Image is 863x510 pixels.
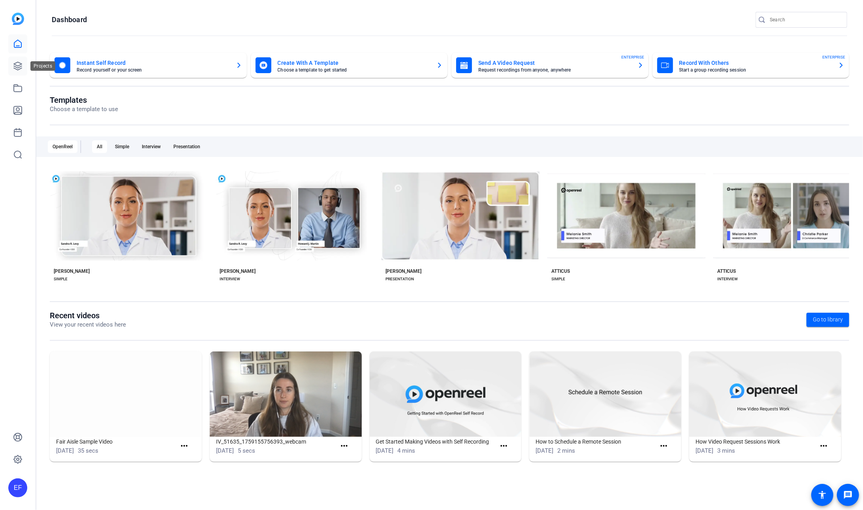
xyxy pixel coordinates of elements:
mat-icon: more_horiz [659,441,669,451]
input: Search [770,15,841,25]
span: 5 secs [238,447,255,454]
h1: Fair Aisle Sample Video [56,437,176,446]
div: INTERVIEW [717,276,738,282]
img: blue-gradient.svg [12,13,24,25]
button: Send A Video RequestRequest recordings from anyone, anywhereENTERPRISE [451,53,649,78]
div: ATTICUS [551,268,570,274]
span: 4 mins [398,447,416,454]
span: ENTERPRISE [822,54,845,60]
p: View your recent videos here [50,320,126,329]
h1: How Video Request Sessions Work [696,437,816,446]
button: Instant Self RecordRecord yourself or your screen [50,53,247,78]
img: How to Schedule a Remote Session [529,351,681,437]
mat-card-title: Send A Video Request [478,58,631,68]
p: Choose a template to use [50,105,118,114]
mat-icon: more_horiz [339,441,349,451]
div: [PERSON_NAME] [54,268,90,274]
img: How Video Request Sessions Work [689,351,841,437]
h1: How to Schedule a Remote Session [536,437,656,446]
mat-icon: more_horiz [179,441,189,451]
div: Simple [110,140,134,153]
mat-card-subtitle: Choose a template to get started [278,68,431,72]
span: [DATE] [536,447,553,454]
a: Go to library [807,313,849,327]
mat-icon: more_horiz [499,441,509,451]
span: ENTERPRISE [622,54,645,60]
mat-icon: message [843,490,853,500]
span: [DATE] [696,447,713,454]
mat-icon: more_horiz [819,441,829,451]
span: [DATE] [376,447,394,454]
mat-card-title: Create With A Template [278,58,431,68]
div: [PERSON_NAME] [385,268,421,274]
mat-card-title: Instant Self Record [77,58,229,68]
h1: Templates [50,95,118,105]
div: Presentation [169,140,205,153]
h1: IV_51635_1759155756393_webcam [216,437,336,446]
div: ATTICUS [717,268,736,274]
img: Fair Aisle Sample Video [50,351,202,437]
button: Create With A TemplateChoose a template to get started [251,53,448,78]
mat-card-subtitle: Record yourself or your screen [77,68,229,72]
mat-card-subtitle: Request recordings from anyone, anywhere [478,68,631,72]
h1: Recent videos [50,311,126,320]
div: OpenReel [48,140,77,153]
div: Interview [137,140,165,153]
img: IV_51635_1759155756393_webcam [210,351,362,437]
h1: Get Started Making Videos with Self Recording [376,437,496,446]
span: [DATE] [216,447,234,454]
img: Get Started Making Videos with Self Recording [370,351,522,437]
span: 3 mins [717,447,735,454]
span: 2 mins [557,447,575,454]
div: SIMPLE [551,276,565,282]
span: [DATE] [56,447,74,454]
div: PRESENTATION [385,276,414,282]
div: SIMPLE [54,276,68,282]
div: Projects [30,61,55,71]
div: EF [8,478,27,497]
div: [PERSON_NAME] [220,268,256,274]
button: Record With OthersStart a group recording sessionENTERPRISE [652,53,850,78]
span: 35 secs [78,447,98,454]
div: INTERVIEW [220,276,240,282]
mat-icon: accessibility [818,490,827,500]
mat-card-subtitle: Start a group recording session [679,68,832,72]
div: All [92,140,107,153]
h1: Dashboard [52,15,87,25]
mat-card-title: Record With Others [679,58,832,68]
span: Go to library [813,315,843,324]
